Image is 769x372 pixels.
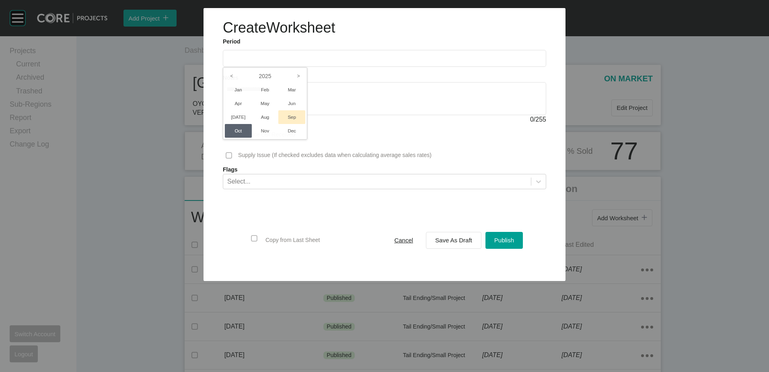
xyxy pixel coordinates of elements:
[278,97,305,110] li: Jun
[252,124,279,138] li: Nov
[278,124,305,138] li: Dec
[225,97,252,110] li: Apr
[252,83,279,97] li: Feb
[252,110,279,124] li: Aug
[225,110,252,124] li: [DATE]
[225,69,239,83] i: <
[278,83,305,97] li: Mar
[225,69,305,83] label: 2025
[252,97,279,110] li: May
[278,110,305,124] li: Sep
[225,83,252,97] li: Jan
[225,124,252,138] li: Oct
[292,69,305,83] i: >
